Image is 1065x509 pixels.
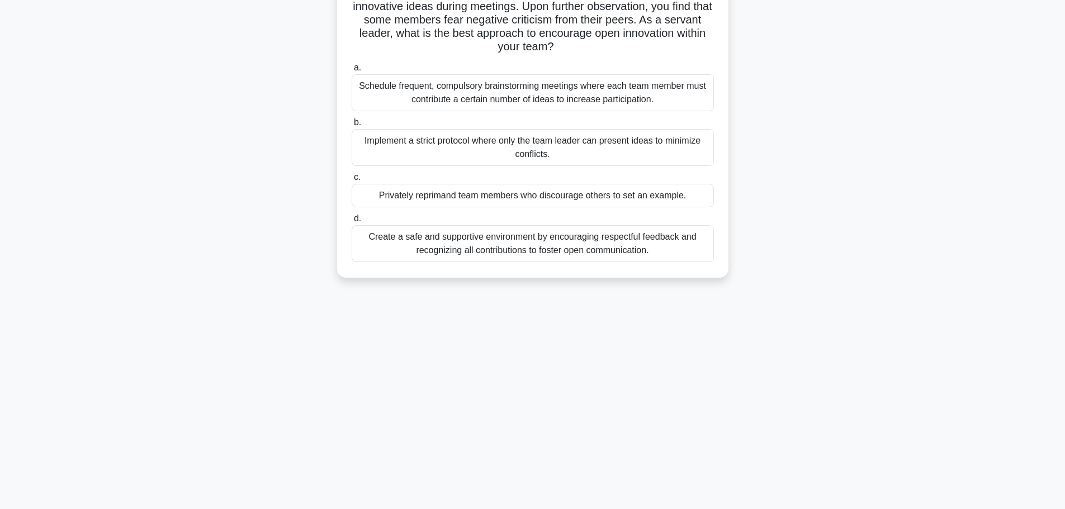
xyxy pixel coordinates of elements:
div: Implement a strict protocol where only the team leader can present ideas to minimize conflicts. [352,129,714,166]
span: a. [354,63,361,72]
div: Schedule frequent, compulsory brainstorming meetings where each team member must contribute a cer... [352,74,714,111]
span: c. [354,172,361,182]
span: b. [354,117,361,127]
div: Privately reprimand team members who discourage others to set an example. [352,184,714,207]
span: d. [354,213,361,223]
div: Create a safe and supportive environment by encouraging respectful feedback and recognizing all c... [352,225,714,262]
